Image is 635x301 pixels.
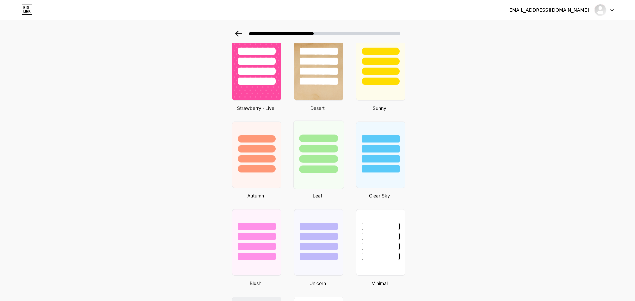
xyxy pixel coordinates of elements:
[292,105,343,112] div: Desert
[292,280,343,287] div: Unicorn
[354,105,405,112] div: Sunny
[230,192,281,199] div: Autumn
[594,4,607,16] img: seecitydestination
[354,280,405,287] div: Minimal
[230,280,281,287] div: Blush
[292,192,343,199] div: Leaf
[507,7,589,14] div: [EMAIL_ADDRESS][DOMAIN_NAME]
[230,105,281,112] div: Strawberry · Live
[354,192,405,199] div: Clear Sky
